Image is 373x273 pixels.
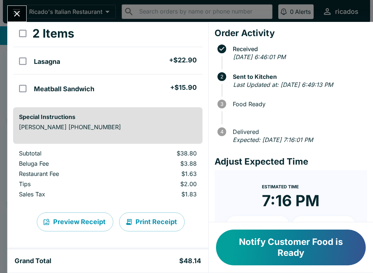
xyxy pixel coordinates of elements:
h6: Special Instructions [19,113,197,120]
p: $3.88 [125,160,196,167]
p: Sales Tax [19,191,113,198]
table: orders table [13,20,203,101]
span: Received [229,46,367,52]
time: 7:16 PM [262,191,319,210]
em: Last Updated at: [DATE] 6:49:13 PM [233,81,333,88]
text: 4 [220,129,223,135]
text: 2 [220,74,223,80]
span: Food Ready [229,101,367,107]
text: 3 [220,101,223,107]
h4: Order Activity [215,28,367,39]
p: Restaurant Fee [19,170,113,177]
h4: Adjust Expected Time [215,156,367,167]
button: + 10 [226,216,290,234]
h5: Meatball Sandwich [34,85,94,93]
h5: + $22.90 [169,56,197,65]
button: Close [8,6,26,22]
h5: $48.14 [179,257,201,265]
p: $2.00 [125,180,196,188]
button: Preview Receipt [37,212,113,231]
p: [PERSON_NAME] [PHONE_NUMBER] [19,123,197,131]
p: Tips [19,180,113,188]
table: orders table [13,150,203,201]
p: $1.83 [125,191,196,198]
p: $1.63 [125,170,196,177]
h3: 2 Items [32,26,74,41]
button: Print Receipt [119,212,185,231]
em: Expected: [DATE] 7:16:01 PM [233,136,313,143]
button: Notify Customer Food is Ready [216,230,366,265]
p: Subtotal [19,150,113,157]
h5: Lasagna [34,57,60,66]
em: [DATE] 6:46:01 PM [233,53,286,61]
span: Estimated Time [262,184,299,189]
h5: Grand Total [15,257,51,265]
p: Beluga Fee [19,160,113,167]
p: $38.80 [125,150,196,157]
span: Delivered [229,128,367,135]
button: + 20 [292,216,356,234]
h5: + $15.90 [170,83,197,92]
span: Sent to Kitchen [229,73,367,80]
